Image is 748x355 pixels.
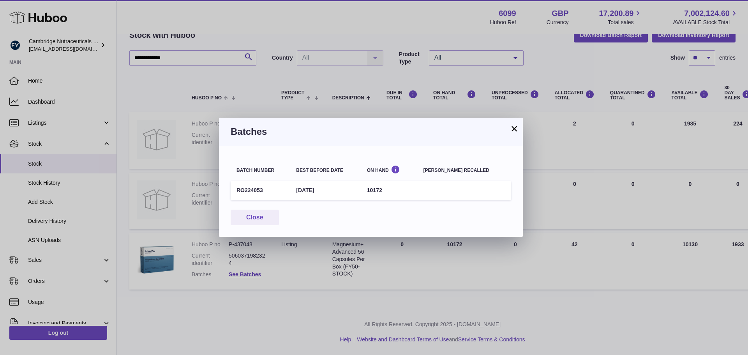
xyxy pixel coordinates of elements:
[367,165,412,173] div: On Hand
[361,181,418,200] td: 10172
[296,168,355,173] div: Best before date
[231,181,290,200] td: RO224053
[231,125,511,138] h3: Batches
[290,181,361,200] td: [DATE]
[231,210,279,226] button: Close
[423,168,505,173] div: [PERSON_NAME] recalled
[236,168,284,173] div: Batch number
[510,124,519,133] button: ×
